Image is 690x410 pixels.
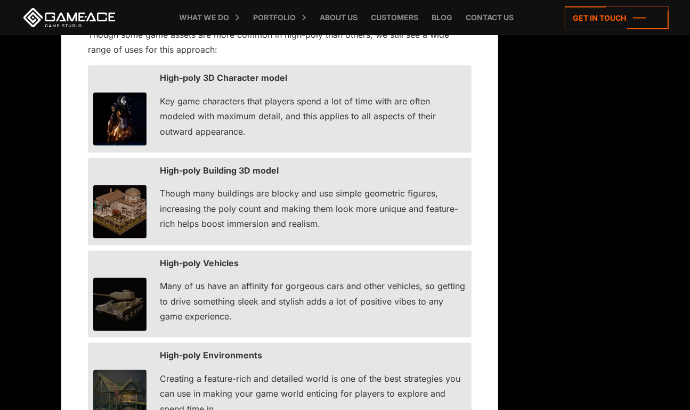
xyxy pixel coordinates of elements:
[88,27,472,58] p: Though some game assets are more common in high-poly than others, we still see a wide range of us...
[160,279,466,324] p: Many of us have an affinity for gorgeous cars and other vehicles, so getting to drive something s...
[160,94,466,140] p: Key game characters that players spend a lot of time with are often modeled with maximum detail, ...
[160,350,262,361] strong: High-poly Environments
[160,166,279,176] strong: High-poly Building 3D model
[93,93,147,146] img: High-poly 3D Character model
[93,185,147,239] img: High-poly Building 3D model
[160,186,466,232] p: Though many buildings are blocky and use simple geometric figures, increasing the poly count and ...
[160,258,239,269] strong: High-poly Vehicles
[160,73,287,84] strong: High-poly 3D Character model
[565,6,669,29] a: Get in touch
[93,278,147,331] img: High-poly Vehicles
